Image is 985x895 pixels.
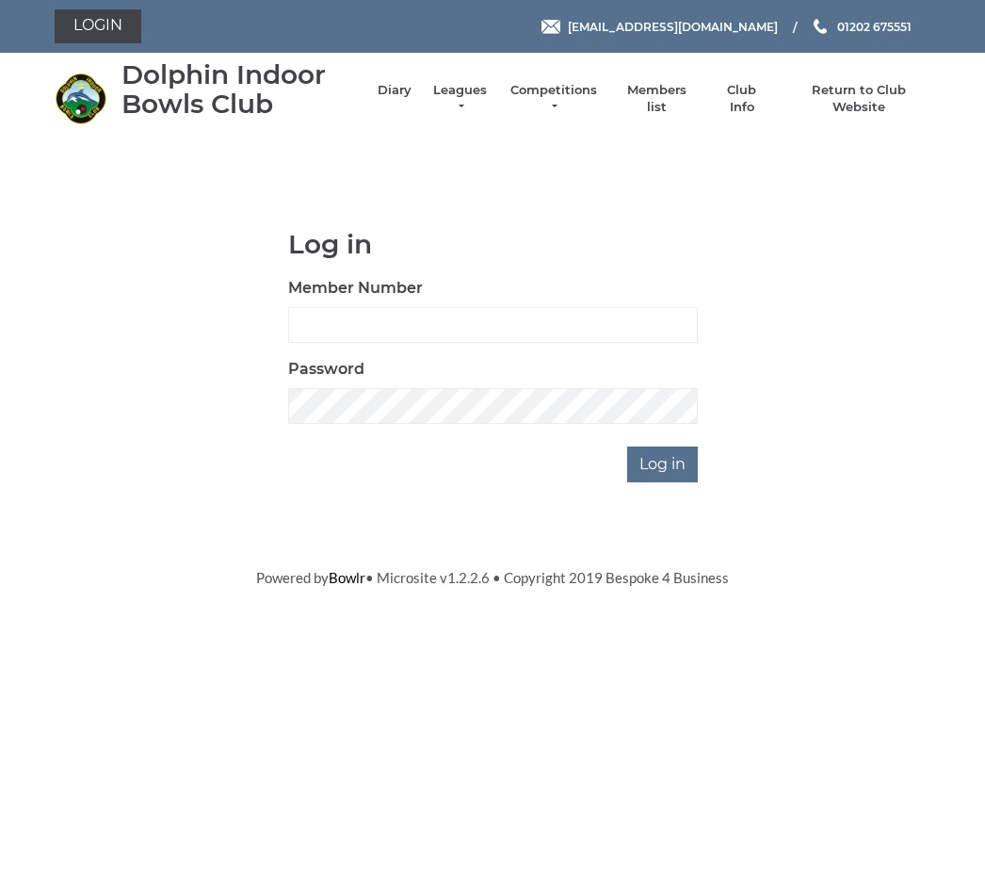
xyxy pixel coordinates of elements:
label: Member Number [288,277,423,300]
a: Return to Club Website [788,82,930,116]
a: Club Info [715,82,769,116]
span: 01202 675551 [837,19,912,33]
a: Diary [378,82,412,99]
span: Powered by • Microsite v1.2.2.6 • Copyright 2019 Bespoke 4 Business [256,569,729,586]
img: Phone us [814,19,827,34]
a: Bowlr [329,569,365,586]
img: Email [541,20,560,34]
label: Password [288,358,364,381]
a: Login [55,9,141,43]
input: Log in [627,447,698,482]
span: [EMAIL_ADDRESS][DOMAIN_NAME] [568,19,778,33]
a: Phone us 01202 675551 [811,18,912,36]
a: Email [EMAIL_ADDRESS][DOMAIN_NAME] [541,18,778,36]
a: Leagues [430,82,490,116]
a: Competitions [509,82,599,116]
div: Dolphin Indoor Bowls Club [121,60,359,119]
img: Dolphin Indoor Bowls Club [55,73,106,124]
a: Members list [617,82,695,116]
h1: Log in [288,230,698,259]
